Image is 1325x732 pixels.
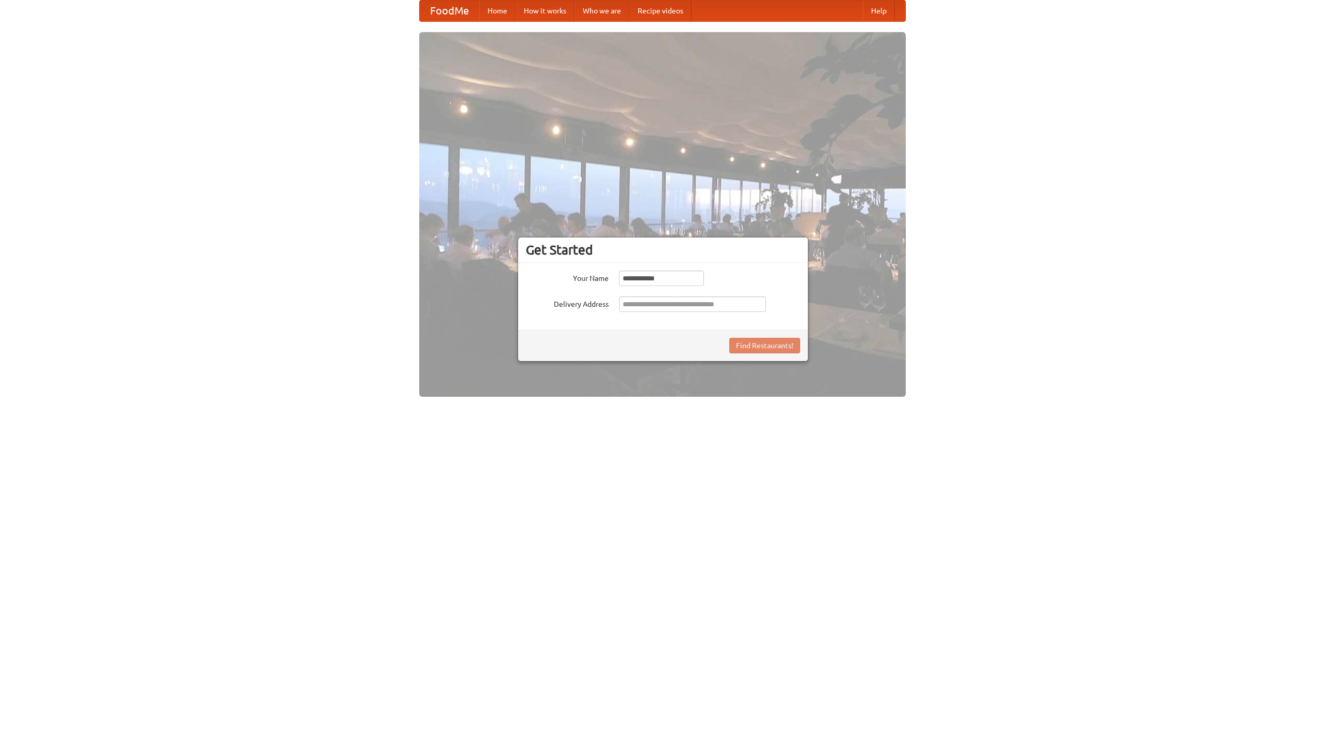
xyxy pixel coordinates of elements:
a: FoodMe [420,1,479,21]
label: Delivery Address [526,296,609,309]
a: Help [863,1,895,21]
a: Who we are [575,1,629,21]
a: Home [479,1,516,21]
a: Recipe videos [629,1,691,21]
button: Find Restaurants! [729,338,800,353]
label: Your Name [526,271,609,283]
a: How it works [516,1,575,21]
h3: Get Started [526,242,800,258]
